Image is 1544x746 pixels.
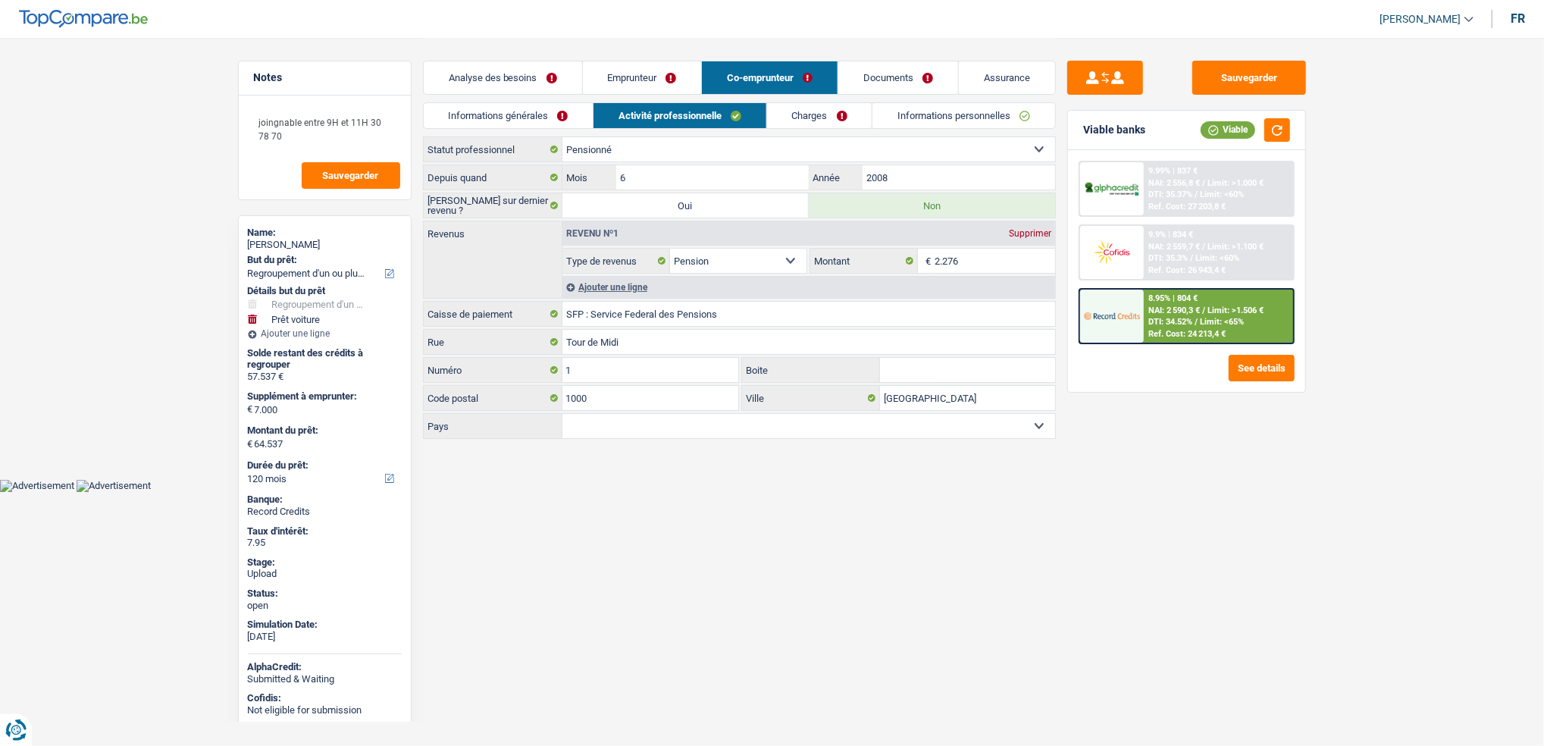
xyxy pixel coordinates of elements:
[248,631,402,643] div: [DATE]
[248,239,402,251] div: [PERSON_NAME]
[616,165,808,190] input: MM
[1202,306,1205,315] span: /
[1148,230,1193,240] div: 9.9% | 834 €
[1192,61,1306,95] button: Sauvegarder
[1084,238,1140,266] img: Cofidis
[248,537,402,549] div: 7.95
[1148,317,1192,327] span: DTI: 34.52%
[1084,180,1140,198] img: AlphaCredit
[424,103,593,128] a: Informations générales
[1005,229,1055,238] div: Supprimer
[1229,355,1295,381] button: See details
[254,71,396,84] h5: Notes
[323,171,379,180] span: Sauvegarder
[809,193,1055,218] label: Non
[1207,178,1264,188] span: Limit: >1.000 €
[248,704,402,716] div: Not eligible for submission
[248,673,402,685] div: Submitted & Waiting
[248,506,402,518] div: Record Credits
[424,61,582,94] a: Analyse des besoins
[424,414,562,438] label: Pays
[248,661,402,673] div: AlphaCredit:
[562,165,616,190] label: Mois
[1367,7,1474,32] a: [PERSON_NAME]
[424,302,562,326] label: Caisse de paiement
[1190,253,1193,263] span: /
[248,285,402,297] div: Détails but du prêt
[248,588,402,600] div: Status:
[248,227,402,239] div: Name:
[1148,178,1200,188] span: NAI: 2 556,8 €
[702,61,838,94] a: Co-emprunteur
[872,103,1055,128] a: Informations personnelles
[248,459,399,472] label: Durée du prêt:
[248,619,402,631] div: Simulation Date:
[593,103,766,128] a: Activité professionnelle
[583,61,702,94] a: Emprunteur
[1195,253,1239,263] span: Limit: <60%
[1148,166,1198,176] div: 9.99% | 837 €
[838,61,958,94] a: Documents
[1200,190,1244,199] span: Limit: <60%
[424,221,562,239] label: Revenus
[809,165,863,190] label: Année
[248,556,402,569] div: Stage:
[918,249,935,273] span: €
[1148,202,1226,212] div: Ref. Cost: 27 203,8 €
[863,165,1054,190] input: AAAA
[562,249,670,273] label: Type de revenus
[77,480,151,492] img: Advertisement
[1148,293,1198,303] div: 8.95% | 804 €
[1207,306,1264,315] span: Limit: >1.506 €
[1084,302,1140,330] img: Record Credits
[1380,13,1461,26] span: [PERSON_NAME]
[248,494,402,506] div: Banque:
[1207,242,1264,252] span: Limit: >1.100 €
[302,162,400,189] button: Sauvegarder
[1195,317,1198,327] span: /
[248,390,399,403] label: Supplément à emprunter:
[562,276,1055,298] div: Ajouter une ligne
[959,61,1055,94] a: Assurance
[742,358,880,382] label: Boite
[1511,11,1525,26] div: fr
[1202,242,1205,252] span: /
[810,249,918,273] label: Montant
[248,600,402,612] div: open
[424,165,562,190] label: Depuis quand
[424,386,562,410] label: Code postal
[424,137,562,161] label: Statut professionnel
[248,328,402,339] div: Ajouter une ligne
[1200,317,1244,327] span: Limit: <65%
[1083,124,1145,136] div: Viable banks
[1148,190,1192,199] span: DTI: 35.37%
[248,425,399,437] label: Montant du prêt:
[562,193,809,218] label: Oui
[1148,329,1226,339] div: Ref. Cost: 24 213,4 €
[1195,190,1198,199] span: /
[424,358,562,382] label: Numéro
[1202,178,1205,188] span: /
[1201,121,1255,138] div: Viable
[1148,306,1200,315] span: NAI: 2 590,3 €
[1148,242,1200,252] span: NAI: 2 559,7 €
[248,371,402,383] div: 57.537 €
[248,438,253,450] span: €
[248,692,402,704] div: Cofidis:
[248,254,399,266] label: But du prêt:
[562,229,622,238] div: Revenu nº1
[248,525,402,538] div: Taux d'intérêt:
[424,330,562,354] label: Rue
[742,386,880,410] label: Ville
[767,103,872,128] a: Charges
[1148,253,1188,263] span: DTI: 35.3%
[19,10,148,28] img: TopCompare Logo
[248,403,253,415] span: €
[1148,265,1226,275] div: Ref. Cost: 26 943,4 €
[424,193,562,218] label: [PERSON_NAME] sur dernier revenu ?
[248,568,402,580] div: Upload
[248,347,402,371] div: Solde restant des crédits à regrouper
